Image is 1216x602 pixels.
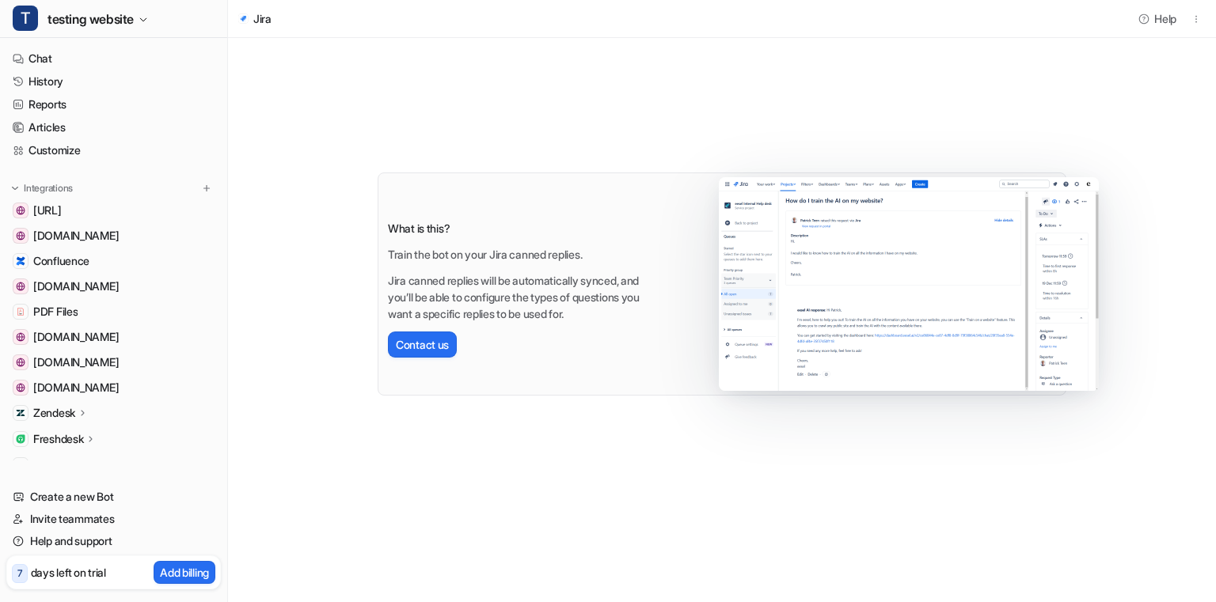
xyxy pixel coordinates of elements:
[1134,7,1183,30] button: Help
[33,304,78,320] span: PDF Files
[16,383,25,392] img: careers-nri3pl.com
[6,486,221,508] a: Create a new Bot
[6,70,221,93] a: History
[33,253,89,269] span: Confluence
[6,351,221,373] a: nri3pl.com[DOMAIN_NAME]
[388,246,648,263] p: Train the bot on your Jira canned replies.
[6,377,221,399] a: careers-nri3pl.com[DOMAIN_NAME]
[33,405,75,421] p: Zendesk
[16,332,25,342] img: www.cardekho.com
[13,6,38,31] span: T
[16,256,25,266] img: Confluence
[9,183,21,194] img: expand menu
[6,275,221,297] a: support.bikesonline.com.au[DOMAIN_NAME]
[237,13,249,24] img: jira
[16,206,25,215] img: www.eesel.ai
[154,561,215,584] button: Add billing
[6,301,221,323] a: PDF FilesPDF Files
[16,282,25,291] img: support.bikesonline.com.au
[33,354,119,370] span: [DOMAIN_NAME]
[6,180,78,196] button: Integrations
[201,183,212,194] img: menu_add.svg
[17,566,22,581] p: 7
[16,231,25,240] img: support.coursiv.io
[388,272,648,322] p: Jira canned replies will be automatically synced, and you’ll be able to configure the types of qu...
[253,10,272,27] div: Jira
[6,326,221,348] a: www.cardekho.com[DOMAIN_NAME]
[47,8,134,30] span: testing website
[6,530,221,552] a: Help and support
[6,199,221,221] a: www.eesel.ai[URL]
[16,434,25,444] img: Freshdesk
[33,431,83,447] p: Freshdesk
[31,564,106,581] p: days left on trial
[16,408,25,418] img: Zendesk
[16,358,25,367] img: nri3pl.com
[33,329,119,345] span: [DOMAIN_NAME]
[33,380,119,396] span: [DOMAIN_NAME]
[719,177,1099,391] img: jsm_ai_agent.png
[33,278,119,294] span: [DOMAIN_NAME]
[6,508,221,530] a: Invite teammates
[388,220,648,237] h3: What is this?
[160,564,209,581] p: Add billing
[388,331,457,358] button: Contact us
[6,225,221,247] a: support.coursiv.io[DOMAIN_NAME]
[33,457,51,473] p: Jira
[6,139,221,161] a: Customize
[16,307,25,316] img: PDF Files
[6,116,221,138] a: Articles
[6,93,221,115] a: Reports
[6,47,221,70] a: Chat
[33,203,62,218] span: [URL]
[33,228,119,244] span: [DOMAIN_NAME]
[24,182,73,195] p: Integrations
[6,250,221,272] a: ConfluenceConfluence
